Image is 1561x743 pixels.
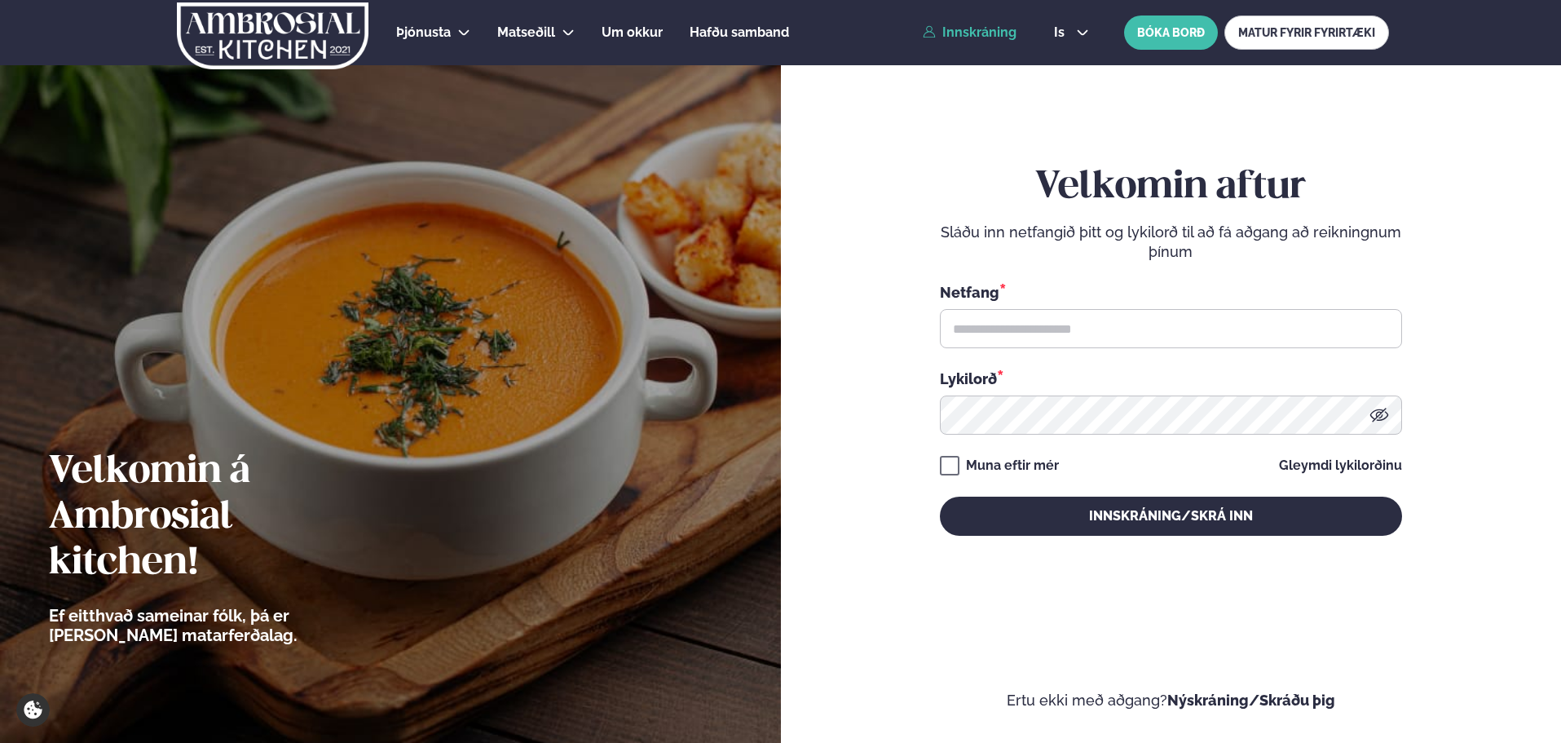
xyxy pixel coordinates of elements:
[940,223,1402,262] p: Sláðu inn netfangið þitt og lykilorð til að fá aðgang að reikningnum þínum
[1224,15,1389,50] a: MATUR FYRIR FYRIRTÆKI
[1054,26,1069,39] span: is
[690,23,789,42] a: Hafðu samband
[602,23,663,42] a: Um okkur
[602,24,663,40] span: Um okkur
[1167,692,1335,709] a: Nýskráning/Skráðu þig
[940,497,1402,536] button: Innskráning/Skrá inn
[923,25,1016,40] a: Innskráning
[49,606,387,645] p: Ef eitthvað sameinar fólk, þá er [PERSON_NAME] matarferðalag.
[1124,15,1218,50] button: BÓKA BORÐ
[396,23,451,42] a: Þjónusta
[940,368,1402,389] div: Lykilorð
[830,691,1513,710] p: Ertu ekki með aðgang?
[1279,459,1402,472] a: Gleymdi lykilorðinu
[1041,26,1102,39] button: is
[940,281,1402,303] div: Netfang
[497,24,555,40] span: Matseðill
[175,2,370,69] img: logo
[16,693,50,727] a: Cookie settings
[940,165,1402,210] h2: Velkomin aftur
[690,24,789,40] span: Hafðu samband
[49,449,387,586] h2: Velkomin á Ambrosial kitchen!
[396,24,451,40] span: Þjónusta
[497,23,555,42] a: Matseðill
